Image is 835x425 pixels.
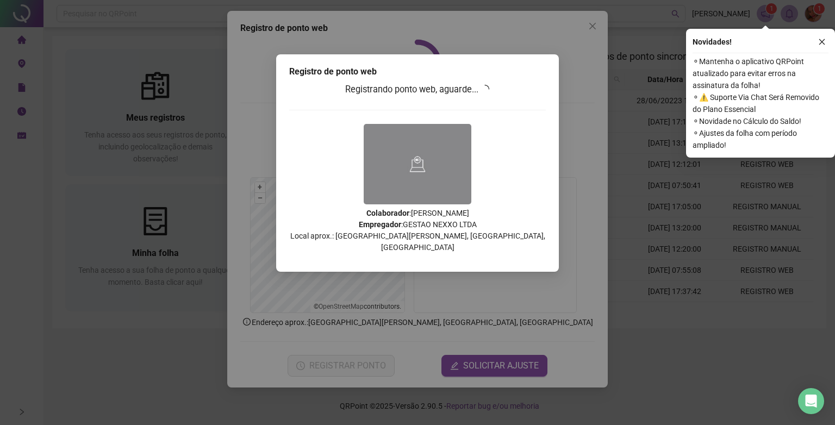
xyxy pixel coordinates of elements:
span: Novidades ! [693,36,732,48]
p: : [PERSON_NAME] : GESTAO NEXXO LTDA Local aprox.: [GEOGRAPHIC_DATA][PERSON_NAME], [GEOGRAPHIC_DAT... [289,208,546,253]
span: ⚬ Ajustes da folha com período ampliado! [693,127,828,151]
strong: Colaborador [366,209,409,217]
span: ⚬ Novidade no Cálculo do Saldo! [693,115,828,127]
strong: Empregador [359,220,401,229]
div: Open Intercom Messenger [798,388,824,414]
span: loading [480,84,490,94]
div: Registro de ponto web [289,65,546,78]
span: close [818,38,826,46]
img: 2Q== [364,124,471,204]
span: ⚬ Mantenha o aplicativo QRPoint atualizado para evitar erros na assinatura da folha! [693,55,828,91]
h3: Registrando ponto web, aguarde... [289,83,546,97]
span: ⚬ ⚠️ Suporte Via Chat Será Removido do Plano Essencial [693,91,828,115]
